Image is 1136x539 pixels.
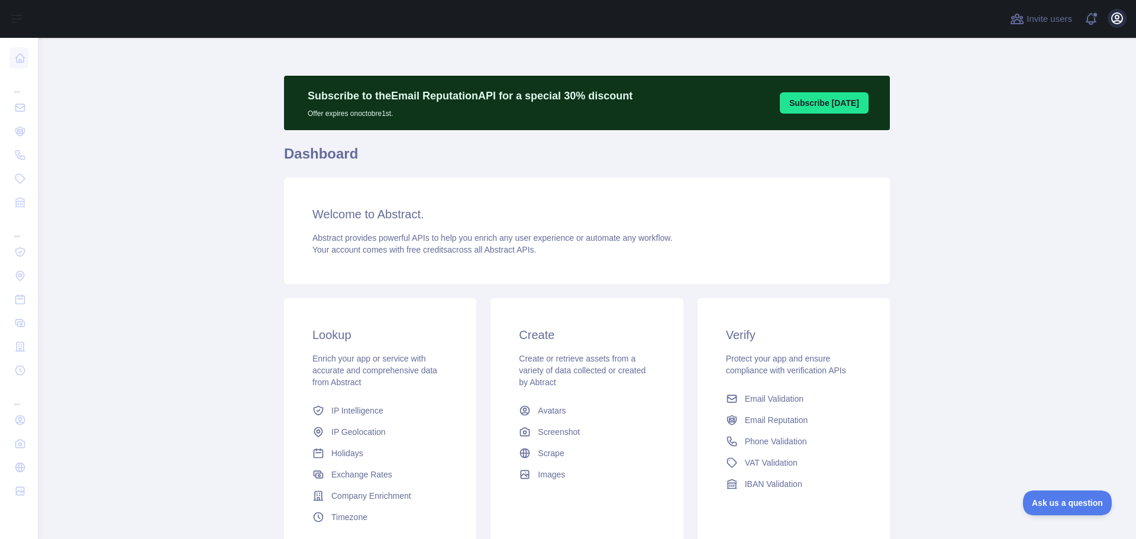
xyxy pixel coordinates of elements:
[308,485,453,506] a: Company Enrichment
[312,327,448,343] h3: Lookup
[331,469,392,480] span: Exchange Rates
[745,393,803,405] span: Email Validation
[538,405,566,417] span: Avatars
[9,215,28,239] div: ...
[514,421,659,443] a: Screenshot
[308,443,453,464] a: Holidays
[312,354,437,387] span: Enrich your app or service with accurate and comprehensive data from Abstract
[331,405,383,417] span: IP Intelligence
[331,447,363,459] span: Holidays
[538,426,580,438] span: Screenshot
[308,506,453,528] a: Timezone
[1027,12,1072,26] span: Invite users
[745,435,807,447] span: Phone Validation
[1023,490,1112,515] iframe: Toggle Customer Support
[308,464,453,485] a: Exchange Rates
[406,245,447,254] span: free credits
[9,383,28,407] div: ...
[308,400,453,421] a: IP Intelligence
[519,354,646,387] span: Create or retrieve assets from a variety of data collected or created by Abtract
[726,354,846,375] span: Protect your app and ensure compliance with verification APIs
[519,327,654,343] h3: Create
[331,426,386,438] span: IP Geolocation
[514,464,659,485] a: Images
[514,400,659,421] a: Avatars
[331,490,411,502] span: Company Enrichment
[308,104,632,118] p: Offer expires on octobre 1st.
[1008,9,1074,28] button: Invite users
[514,443,659,464] a: Scrape
[312,233,673,243] span: Abstract provides powerful APIs to help you enrich any user experience or automate any workflow.
[308,88,632,104] p: Subscribe to the Email Reputation API for a special 30 % discount
[745,457,798,469] span: VAT Validation
[721,431,866,452] a: Phone Validation
[780,92,869,114] button: Subscribe [DATE]
[745,414,808,426] span: Email Reputation
[721,473,866,495] a: IBAN Validation
[312,206,861,222] h3: Welcome to Abstract.
[9,71,28,95] div: ...
[308,421,453,443] a: IP Geolocation
[312,245,536,254] span: Your account comes with across all Abstract APIs.
[284,144,890,173] h1: Dashboard
[726,327,861,343] h3: Verify
[721,452,866,473] a: VAT Validation
[721,388,866,409] a: Email Validation
[721,409,866,431] a: Email Reputation
[745,478,802,490] span: IBAN Validation
[331,511,367,523] span: Timezone
[538,447,564,459] span: Scrape
[538,469,565,480] span: Images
